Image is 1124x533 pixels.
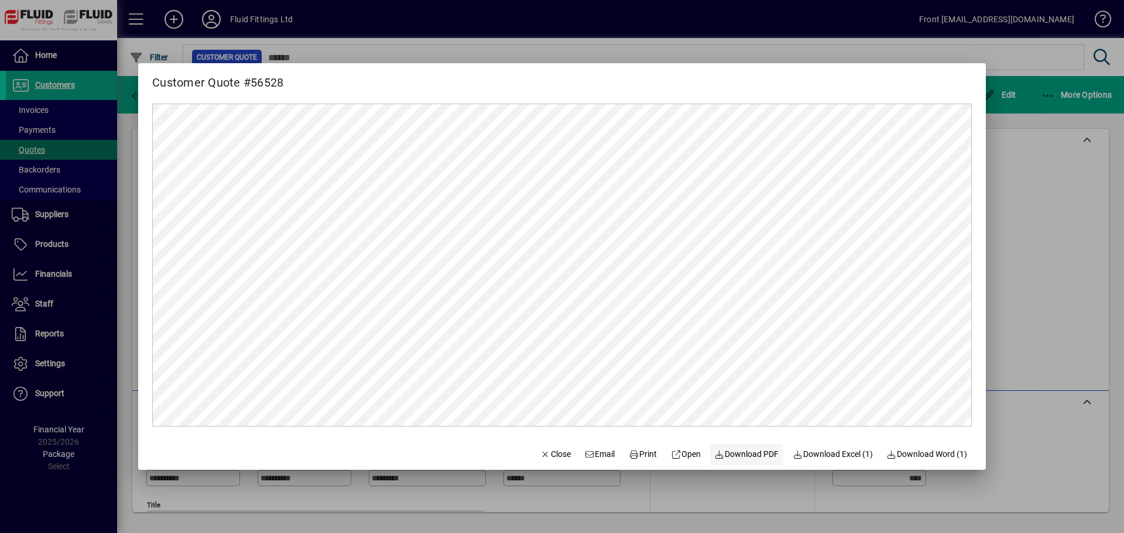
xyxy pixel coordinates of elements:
[585,448,615,460] span: Email
[710,444,784,465] a: Download PDF
[580,444,620,465] button: Email
[788,444,878,465] button: Download Excel (1)
[629,448,657,460] span: Print
[666,444,705,465] a: Open
[715,448,779,460] span: Download PDF
[793,448,873,460] span: Download Excel (1)
[138,63,297,92] h2: Customer Quote #56528
[540,448,571,460] span: Close
[887,448,968,460] span: Download Word (1)
[624,444,662,465] button: Print
[882,444,972,465] button: Download Word (1)
[536,444,575,465] button: Close
[671,448,701,460] span: Open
